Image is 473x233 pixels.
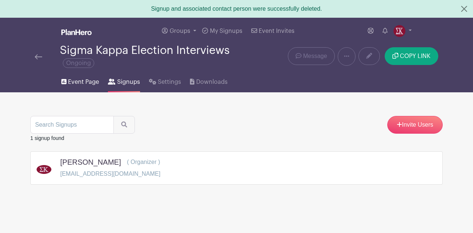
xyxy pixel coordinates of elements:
[259,28,295,34] span: Event Invites
[61,69,99,92] a: Event Page
[60,158,121,167] h5: [PERSON_NAME]
[190,69,227,92] a: Downloads
[108,69,140,92] a: Signups
[117,78,140,86] span: Signups
[149,69,181,92] a: Settings
[37,165,51,174] img: IMG_4157.WEBP
[196,78,228,86] span: Downloads
[210,28,242,34] span: My Signups
[35,54,42,59] img: back-arrow-29a5d9b10d5bd6ae65dc969a981735edf675c4d7a1fe02e03b50dbd4ba3cdb55.svg
[30,116,114,134] input: Search Signups
[60,44,261,69] div: Sigma Kappa Election Interviews
[303,52,327,61] span: Message
[385,47,438,65] button: COPY LINK
[30,135,64,141] small: 1 signup found
[158,78,181,86] span: Settings
[394,25,405,37] img: IMG_4157.WEBP
[400,53,431,59] span: COPY LINK
[60,169,160,178] p: [EMAIL_ADDRESS][DOMAIN_NAME]
[288,47,335,65] a: Message
[68,78,99,86] span: Event Page
[61,29,92,35] img: logo_white-6c42ec7e38ccf1d336a20a19083b03d10ae64f83f12c07503d8b9e83406b4c7d.svg
[63,58,94,68] span: Ongoing
[387,116,443,134] a: Invite Users
[248,18,297,44] a: Event Invites
[170,28,190,34] span: Groups
[159,18,199,44] a: Groups
[127,159,160,165] span: ( Organizer )
[199,18,245,44] a: My Signups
